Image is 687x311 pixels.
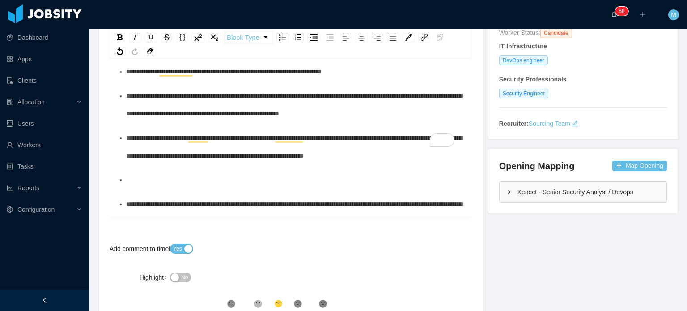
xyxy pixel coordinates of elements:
div: Ordered [293,33,304,42]
sup: 58 [615,7,628,16]
a: icon: appstoreApps [7,50,82,68]
i: icon: setting [7,206,13,213]
p: 8 [622,7,625,16]
div: Monospace [177,33,188,42]
div: rdw-remove-control [142,47,158,56]
span: Configuration [17,206,55,213]
div: Center [356,33,368,42]
div: Italic [129,33,141,42]
i: icon: solution [7,99,13,105]
div: Left [340,33,352,42]
span: Worker Status: [499,29,540,36]
div: Strikethrough [161,33,173,42]
div: rdw-block-control [223,31,275,44]
span: No [181,273,188,282]
i: icon: right [507,189,512,195]
h4: Opening Mapping [499,160,575,172]
div: rdw-textalign-control [338,31,401,44]
div: Unlink [434,33,446,42]
strong: Security Professionals [499,76,567,83]
div: rdw-history-control [112,47,142,56]
div: icon: rightKenect - Senior Security Analyst / Devops [500,182,666,202]
div: Justify [387,33,399,42]
span: Security Engineer [499,89,549,98]
div: Unordered [276,33,289,42]
a: icon: profileTasks [7,158,82,175]
div: Subscript [208,33,221,42]
div: rdw-link-control [416,31,448,44]
a: icon: userWorkers [7,136,82,154]
div: rdw-color-picker [401,31,416,44]
span: Reports [17,184,39,192]
strong: Recruiter: [499,120,529,127]
i: icon: bell [611,11,617,17]
a: icon: robotUsers [7,115,82,132]
i: icon: line-chart [7,185,13,191]
a: Block Type [225,31,273,44]
div: Redo [129,47,140,56]
span: DevOps engineer [499,55,548,65]
p: 5 [619,7,622,16]
div: Underline [145,33,157,42]
strong: IT Infrastructure [499,43,547,50]
span: Allocation [17,98,45,106]
div: Superscript [191,33,204,42]
div: Indent [307,33,320,42]
span: Yes [173,244,182,253]
div: Right [371,33,383,42]
div: Bold [114,33,125,42]
a: icon: auditClients [7,72,82,89]
div: Outdent [324,33,336,42]
div: rdw-toolbar [110,28,472,59]
div: rdw-list-control [275,31,338,44]
div: rdw-inline-control [112,31,223,44]
label: Highlight [140,274,170,281]
a: Sourcing Team [529,120,570,127]
div: rdw-dropdown [224,31,273,44]
div: Undo [114,47,126,56]
i: icon: edit [572,120,578,127]
span: Candidate [540,28,572,38]
span: Block Type [227,29,259,47]
div: Link [418,33,430,42]
div: rdw-wrapper [110,28,472,218]
span: M [671,9,676,20]
label: Add comment to timeline? [110,245,188,252]
i: icon: plus [640,11,646,17]
button: icon: plusMap Opening [612,161,667,171]
div: Remove [144,47,156,56]
a: icon: pie-chartDashboard [7,29,82,47]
